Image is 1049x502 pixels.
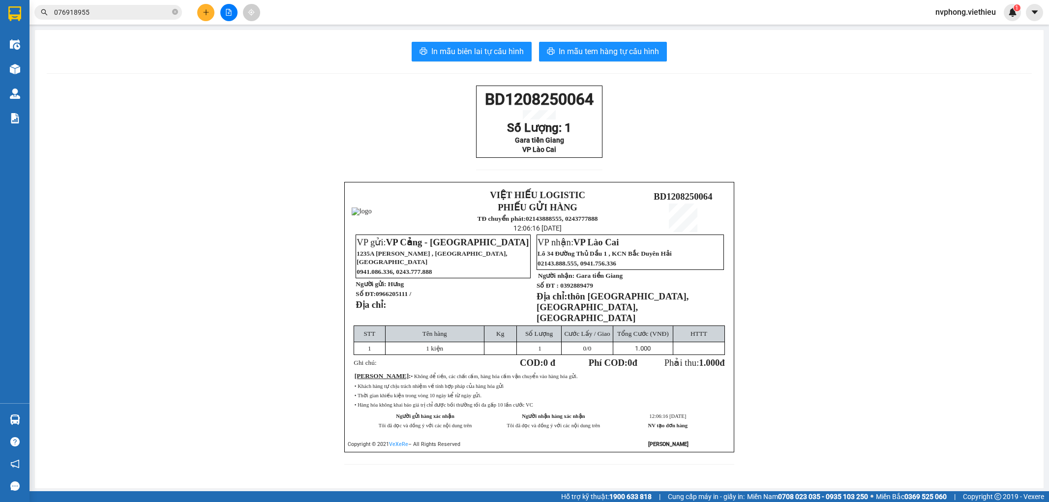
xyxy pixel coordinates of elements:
strong: Người nhận hàng xác nhận [522,413,585,419]
span: BD1208250064 [654,191,712,202]
span: thôn [GEOGRAPHIC_DATA], [GEOGRAPHIC_DATA], [GEOGRAPHIC_DATA] [537,291,689,323]
strong: [PERSON_NAME] [648,441,689,447]
strong: Phí COD: đ [589,357,637,368]
span: 1 [368,345,371,352]
span: Copyright © 2021 – All Rights Reserved [348,441,460,447]
span: Miền Bắc [876,491,947,502]
input: Tìm tên, số ĐT hoặc mã đơn [54,7,170,18]
span: 12:06:16 [DATE] [649,413,686,419]
strong: 02143888555, 0243777888 [526,215,598,222]
button: printerIn mẫu biên lai tự cấu hình [412,42,532,61]
span: printer [547,47,555,57]
span: ⚪️ [870,495,873,499]
button: aim [243,4,260,21]
button: caret-down [1026,4,1043,21]
span: 1 [1015,4,1019,11]
span: BD1208250064 [485,90,594,109]
span: Tên hàng [422,330,447,337]
strong: TĐ chuyển phát: [478,215,526,222]
span: 0941.086.336, 0243.777.888 [357,268,432,275]
span: Tôi đã đọc và đồng ý với các nội dung trên [507,423,600,428]
strong: VIỆT HIẾU LOGISTIC [490,190,585,200]
strong: 0708 023 035 - 0935 103 250 [778,493,868,501]
span: close-circle [172,9,178,15]
span: caret-down [1030,8,1039,17]
span: VP nhận: [538,237,619,247]
strong: Số ĐT : [537,282,559,289]
span: 0966205111 / [376,290,411,297]
span: Gara tiền Giang [515,136,564,144]
span: Lô 34 Đường Thủ Dầu 1 , KCN Bắc Duyên Hải [538,250,672,257]
span: In mẫu tem hàng tự cấu hình [559,45,659,58]
span: In mẫu biên lai tự cấu hình [431,45,524,58]
img: warehouse-icon [10,414,20,425]
sup: 1 [1014,4,1020,11]
button: file-add [220,4,238,21]
span: Phải thu: [664,357,725,368]
strong: PHIẾU GỬI HÀNG [498,202,577,212]
strong: 0369 525 060 [904,493,947,501]
span: | [659,491,660,502]
span: HTTT [690,330,707,337]
img: solution-icon [10,113,20,123]
span: VP gửi: [357,237,529,247]
span: Số Lượng: 1 [507,121,571,135]
strong: 1900 633 818 [609,493,652,501]
span: Kg [496,330,504,337]
span: file-add [225,9,232,16]
strong: COD: [520,357,555,368]
span: Cước Lấy / Giao [564,330,610,337]
strong: Địa chỉ: [356,299,386,310]
strong: Người nhận: [538,272,574,279]
span: 0392889479 [560,282,593,289]
span: Hỗ trợ kỹ thuật: [561,491,652,502]
span: VP Lào Cai [522,146,556,153]
span: | [954,491,956,502]
span: 0 đ [543,357,555,368]
strong: Số ĐT: [356,290,411,297]
span: printer [420,47,427,57]
strong: NV tạo đơn hàng [648,423,688,428]
span: search [41,9,48,16]
span: Số Lượng [525,330,553,337]
span: 1.000 [699,357,719,368]
span: 12:06:16 [DATE] [513,224,562,232]
span: Gara tiền Giang [576,272,623,279]
span: VP Lào Cai [573,237,619,247]
button: printerIn mẫu tem hàng tự cấu hình [539,42,667,61]
strong: Người gửi: [356,280,386,288]
span: close-circle [172,8,178,17]
span: 1.000 [635,345,651,352]
span: VP Cảng - [GEOGRAPHIC_DATA] [386,237,529,247]
span: Miền Nam [747,491,868,502]
span: 1 [538,345,541,352]
span: 02143.888.555, 0941.756.336 [538,260,616,267]
span: Ghi chú: [354,359,376,366]
span: aim [248,9,255,16]
img: icon-new-feature [1008,8,1017,17]
strong: Người gửi hàng xác nhận [396,413,454,419]
img: logo [352,207,372,215]
button: plus [197,4,214,21]
span: copyright [994,493,1001,500]
span: Hưng [388,280,404,288]
img: warehouse-icon [10,64,20,74]
img: warehouse-icon [10,39,20,50]
span: • Hàng hóa không khai báo giá trị chỉ được bồi thường tối đa gấp 10 lần cước VC [355,402,533,408]
span: question-circle [10,437,20,446]
span: 1235A [PERSON_NAME] , [GEOGRAPHIC_DATA], [GEOGRAPHIC_DATA] [357,250,507,266]
span: • Không để tiền, các chất cấm, hàng hóa cấm vận chuyển vào hàng hóa gửi. [411,374,578,379]
span: /0 [583,345,591,352]
img: warehouse-icon [10,89,20,99]
strong: Địa chỉ: [537,291,567,301]
span: : [355,372,411,380]
span: notification [10,459,20,469]
span: • Thời gian khiếu kiện trong vòng 10 ngày kể từ ngày gửi. [355,393,481,398]
span: • Khách hàng tự chịu trách nhiệm về tính hợp pháp của hàng hóa gửi [355,384,504,389]
span: Tổng Cước (VNĐ) [617,330,669,337]
span: Tôi đã đọc và đồng ý với các nội dung trên [379,423,472,428]
span: [PERSON_NAME] [355,372,409,380]
img: logo-vxr [8,6,21,21]
span: 0 [628,357,632,368]
span: plus [203,9,210,16]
